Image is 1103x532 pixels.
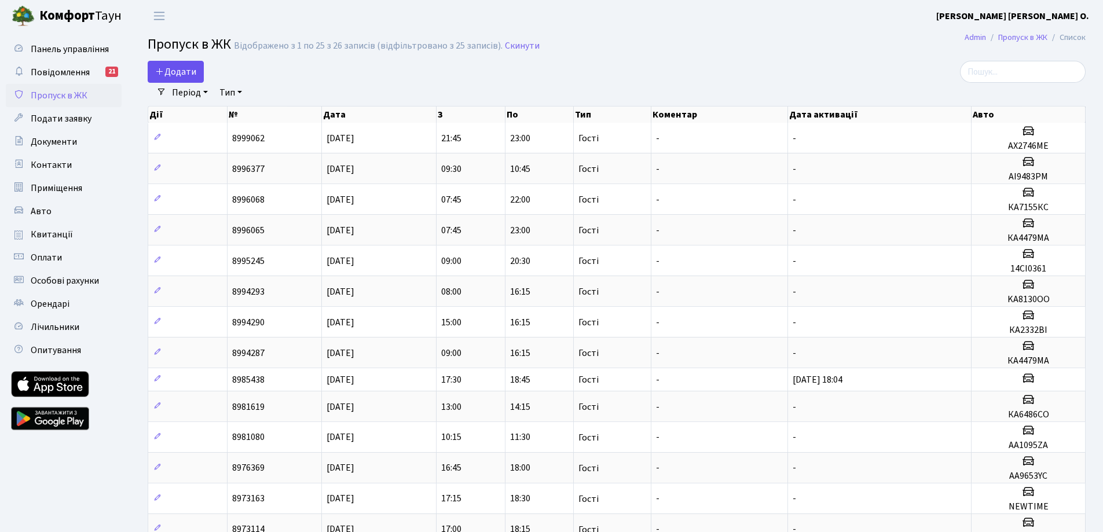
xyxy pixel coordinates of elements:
span: [DATE] [327,285,354,298]
span: Гості [578,402,599,412]
div: 21 [105,67,118,77]
span: 16:15 [510,347,530,359]
span: 8981619 [232,401,265,413]
th: Коментар [651,107,788,123]
a: Приміщення [6,177,122,200]
span: 09:00 [441,347,461,359]
span: - [793,163,796,175]
a: Скинути [505,41,540,52]
span: 8999062 [232,132,265,145]
span: Гості [578,433,599,442]
span: - [656,373,659,386]
h5: 14СІ0361 [976,263,1080,274]
nav: breadcrumb [947,25,1103,50]
span: - [793,132,796,145]
span: - [793,316,796,329]
span: - [793,493,796,505]
span: Орендарі [31,298,69,310]
span: - [793,462,796,475]
span: 8976369 [232,462,265,475]
span: [DATE] [327,316,354,329]
h5: КА2332BI [976,325,1080,336]
span: Гості [578,226,599,235]
b: [PERSON_NAME] [PERSON_NAME] О. [936,10,1089,23]
h5: КА4479МА [976,355,1080,366]
span: 08:00 [441,285,461,298]
li: Список [1047,31,1086,44]
th: Дата активації [788,107,972,123]
span: [DATE] [327,193,354,206]
span: 13:00 [441,401,461,413]
span: Гості [578,164,599,174]
span: - [656,347,659,359]
span: Документи [31,135,77,148]
span: - [793,193,796,206]
h5: АІ9483РМ [976,171,1080,182]
span: Лічильники [31,321,79,333]
span: - [656,163,659,175]
span: Пропуск в ЖК [148,34,231,54]
span: Гості [578,464,599,473]
a: Повідомлення21 [6,61,122,84]
h5: КА7155КС [976,202,1080,213]
span: Подати заявку [31,112,91,125]
span: [DATE] [327,132,354,145]
span: 09:30 [441,163,461,175]
a: Пропуск в ЖК [6,84,122,107]
span: - [656,431,659,444]
span: 22:00 [510,193,530,206]
a: Контакти [6,153,122,177]
span: [DATE] 18:04 [793,373,842,386]
span: - [656,193,659,206]
span: 8973163 [232,493,265,505]
span: 17:30 [441,373,461,386]
span: - [656,316,659,329]
span: 8996377 [232,163,265,175]
a: Квитанції [6,223,122,246]
span: Контакти [31,159,72,171]
span: Гості [578,287,599,296]
span: [DATE] [327,224,354,237]
span: Додати [155,65,196,78]
a: Подати заявку [6,107,122,130]
span: 09:00 [441,255,461,267]
span: 07:45 [441,193,461,206]
span: [DATE] [327,462,354,475]
span: 18:30 [510,493,530,505]
span: Таун [39,6,122,26]
span: - [656,132,659,145]
h5: КА4479МА [976,233,1080,244]
span: - [793,401,796,413]
span: 18:45 [510,373,530,386]
a: Період [167,83,212,102]
th: З [437,107,505,123]
span: - [656,462,659,475]
h5: КА6486СО [976,409,1080,420]
span: Опитування [31,344,81,357]
span: 21:45 [441,132,461,145]
th: Дії [148,107,228,123]
span: Гості [578,494,599,504]
span: 8995245 [232,255,265,267]
span: 8985438 [232,373,265,386]
h5: KA8130OO [976,294,1080,305]
a: Документи [6,130,122,153]
span: Гості [578,134,599,143]
span: 15:00 [441,316,461,329]
a: Лічильники [6,315,122,339]
span: 17:15 [441,493,461,505]
span: - [793,255,796,267]
span: 10:45 [510,163,530,175]
a: Оплати [6,246,122,269]
span: 16:15 [510,285,530,298]
a: [PERSON_NAME] [PERSON_NAME] О. [936,9,1089,23]
th: По [505,107,574,123]
span: [DATE] [327,163,354,175]
span: [DATE] [327,493,354,505]
input: Пошук... [960,61,1086,83]
span: - [656,255,659,267]
div: Відображено з 1 по 25 з 26 записів (відфільтровано з 25 записів). [234,41,503,52]
a: Пропуск в ЖК [998,31,1047,43]
span: Гості [578,375,599,384]
span: - [656,493,659,505]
